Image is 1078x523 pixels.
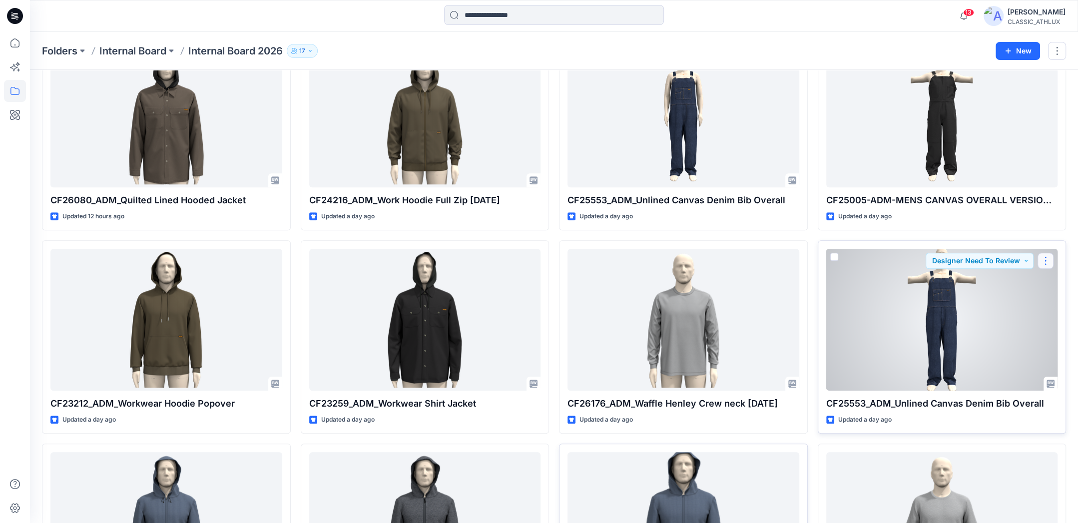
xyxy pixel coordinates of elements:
[826,193,1058,207] p: CF25005-ADM-MENS CANVAS OVERALL VERSION 2.0
[309,45,541,187] a: CF24216_ADM_Work Hoodie Full Zip 01OCT25
[579,415,633,425] p: Updated a day ago
[321,211,375,222] p: Updated a day ago
[1008,6,1066,18] div: [PERSON_NAME]
[984,6,1004,26] img: avatar
[963,8,974,16] span: 13
[62,211,124,222] p: Updated 12 hours ago
[996,42,1040,60] button: New
[50,249,282,391] a: CF23212_ADM_Workwear Hoodie Popover
[579,211,633,222] p: Updated a day ago
[826,45,1058,187] a: CF25005-ADM-MENS CANVAS OVERALL VERSION 2.0
[62,415,116,425] p: Updated a day ago
[567,397,799,411] p: CF26176_ADM_Waffle Henley Crew neck [DATE]
[309,397,541,411] p: CF23259_ADM_Workwear Shirt Jacket
[838,211,892,222] p: Updated a day ago
[99,44,166,58] a: Internal Board
[567,45,799,187] a: CF25553_ADM_Unlined Canvas Denim Bib Overall
[567,193,799,207] p: CF25553_ADM_Unlined Canvas Denim Bib Overall
[299,45,305,56] p: 17
[42,44,77,58] a: Folders
[309,249,541,391] a: CF23259_ADM_Workwear Shirt Jacket
[321,415,375,425] p: Updated a day ago
[826,397,1058,411] p: CF25553_ADM_Unlined Canvas Denim Bib Overall
[838,415,892,425] p: Updated a day ago
[309,193,541,207] p: CF24216_ADM_Work Hoodie Full Zip [DATE]
[567,249,799,391] a: CF26176_ADM_Waffle Henley Crew neck 01OCT25
[50,397,282,411] p: CF23212_ADM_Workwear Hoodie Popover
[1008,18,1066,25] div: CLASSIC_ATHLUX
[188,44,283,58] p: Internal Board 2026
[50,45,282,187] a: CF26080_ADM_Quilted Lined Hooded Jacket
[826,249,1058,391] a: CF25553_ADM_Unlined Canvas Denim Bib Overall
[287,44,318,58] button: 17
[50,193,282,207] p: CF26080_ADM_Quilted Lined Hooded Jacket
